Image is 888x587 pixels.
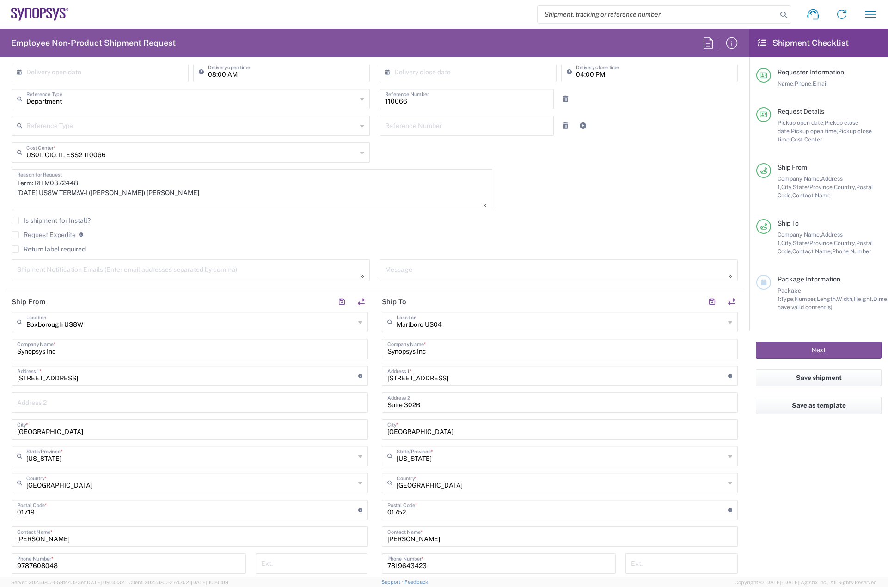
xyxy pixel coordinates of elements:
span: Client: 2025.18.0-27d3021 [129,580,228,585]
span: State/Province, [793,183,834,190]
span: Company Name, [778,231,821,238]
a: Remove Reference [559,119,572,132]
span: Copyright © [DATE]-[DATE] Agistix Inc., All Rights Reserved [735,578,877,587]
span: Request Details [778,108,824,115]
span: Length, [817,295,837,302]
h2: Ship From [12,297,45,306]
span: Ship To [778,220,799,227]
a: Support [381,579,404,585]
span: Company Name, [778,175,821,182]
a: Feedback [404,579,428,585]
span: Country, [834,239,856,246]
span: City, [781,183,793,190]
h2: Shipment Checklist [758,37,849,49]
a: Remove Reference [559,92,572,105]
span: Type, [781,295,795,302]
span: Width, [837,295,854,302]
span: Name, [778,80,795,87]
button: Next [756,342,882,359]
span: City, [781,239,793,246]
span: Ship From [778,164,807,171]
span: Pickup open time, [791,128,838,135]
input: Shipment, tracking or reference number [538,6,777,23]
span: Requester Information [778,68,844,76]
span: Contact Name, [792,248,832,255]
span: Number, [795,295,817,302]
span: Package Information [778,275,840,283]
span: Height, [854,295,873,302]
label: Request Expedite [12,231,76,238]
h2: Employee Non-Product Shipment Request [11,37,176,49]
label: Return label required [12,245,86,253]
span: [DATE] 09:50:32 [86,580,124,585]
h2: Ship To [382,297,406,306]
span: Server: 2025.18.0-659fc4323ef [11,580,124,585]
span: State/Province, [793,239,834,246]
span: Cost Center [791,136,822,143]
span: Pickup open date, [778,119,825,126]
span: Contact Name [792,192,831,199]
span: [DATE] 10:20:09 [191,580,228,585]
a: Add Reference [576,119,589,132]
span: Phone, [795,80,813,87]
button: Save as template [756,397,882,414]
span: Email [813,80,828,87]
label: Is shipment for Install? [12,217,91,224]
span: Package 1: [778,287,801,302]
span: Phone Number [832,248,871,255]
button: Save shipment [756,369,882,386]
span: Country, [834,183,856,190]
